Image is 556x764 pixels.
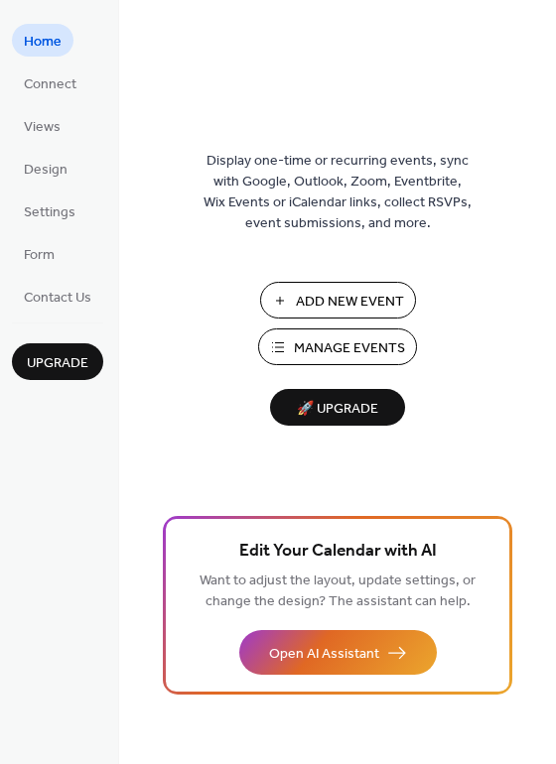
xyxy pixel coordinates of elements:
[260,282,416,318] button: Add New Event
[12,109,72,142] a: Views
[12,24,73,57] a: Home
[24,117,61,138] span: Views
[296,292,404,313] span: Add New Event
[12,152,79,185] a: Design
[12,66,88,99] a: Connect
[24,160,68,181] span: Design
[24,288,91,309] span: Contact Us
[270,389,405,426] button: 🚀 Upgrade
[24,32,62,53] span: Home
[269,644,379,665] span: Open AI Assistant
[12,237,67,270] a: Form
[282,396,393,423] span: 🚀 Upgrade
[204,151,472,234] span: Display one-time or recurring events, sync with Google, Outlook, Zoom, Eventbrite, Wix Events or ...
[200,568,476,615] span: Want to adjust the layout, update settings, or change the design? The assistant can help.
[24,245,55,266] span: Form
[239,630,437,675] button: Open AI Assistant
[24,202,75,223] span: Settings
[12,280,103,313] a: Contact Us
[12,194,87,227] a: Settings
[239,538,437,566] span: Edit Your Calendar with AI
[294,338,405,359] span: Manage Events
[27,353,88,374] span: Upgrade
[24,74,76,95] span: Connect
[12,343,103,380] button: Upgrade
[258,328,417,365] button: Manage Events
